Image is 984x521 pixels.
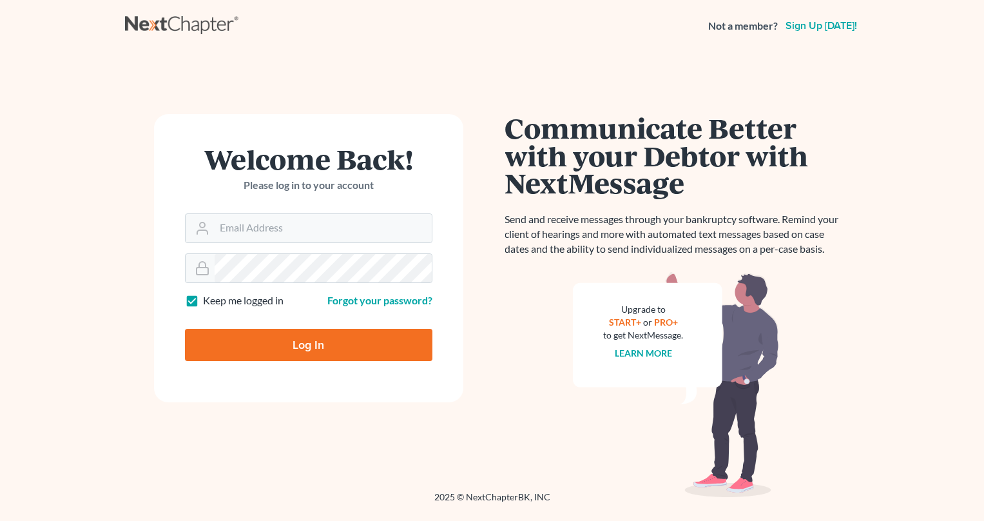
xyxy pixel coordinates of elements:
[327,294,432,306] a: Forgot your password?
[505,212,847,257] p: Send and receive messages through your bankruptcy software. Remind your client of hearings and mo...
[573,272,779,498] img: nextmessage_bg-59042aed3d76b12b5cd301f8e5b87938c9018125f34e5fa2b7a6b67550977c72.svg
[643,317,652,328] span: or
[215,214,432,242] input: Email Address
[708,19,778,34] strong: Not a member?
[654,317,678,328] a: PRO+
[615,348,672,359] a: Learn more
[783,21,860,31] a: Sign up [DATE]!
[185,329,432,361] input: Log In
[185,145,432,173] h1: Welcome Back!
[604,303,684,316] div: Upgrade to
[604,329,684,342] div: to get NextMessage.
[185,178,432,193] p: Please log in to your account
[609,317,641,328] a: START+
[505,114,847,197] h1: Communicate Better with your Debtor with NextMessage
[125,491,860,514] div: 2025 © NextChapterBK, INC
[203,293,284,308] label: Keep me logged in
